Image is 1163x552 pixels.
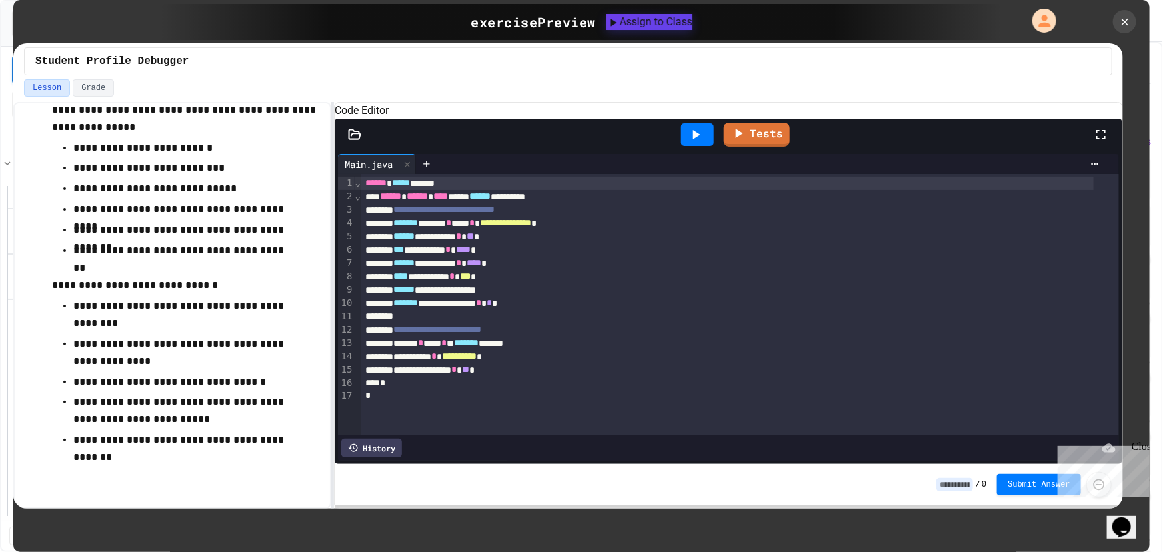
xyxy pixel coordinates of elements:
[338,190,355,203] div: 2
[982,479,986,490] span: 0
[1052,441,1150,497] iframe: chat widget
[338,177,355,190] div: 1
[35,53,189,69] span: Student Profile Debugger
[338,203,355,217] div: 3
[338,217,355,230] div: 4
[341,439,402,457] div: History
[1008,479,1070,490] span: Submit Answer
[338,270,355,283] div: 8
[724,123,790,147] a: Tests
[24,79,70,97] button: Lesson
[606,14,692,30] button: Assign to Class
[73,79,114,97] button: Grade
[338,157,399,171] div: Main.java
[338,154,416,174] div: Main.java
[1018,5,1060,36] div: My Account
[338,297,355,310] div: 10
[355,191,361,201] span: Fold line
[355,177,361,188] span: Fold line
[5,5,92,85] div: Chat with us now!Close
[338,243,355,257] div: 6
[338,310,355,323] div: 11
[338,257,355,270] div: 7
[338,363,355,377] div: 15
[338,389,355,403] div: 17
[338,377,355,390] div: 16
[335,103,1122,119] h6: Code Editor
[338,337,355,350] div: 13
[338,350,355,363] div: 14
[976,479,980,490] span: /
[338,283,355,297] div: 9
[471,12,596,32] div: exercise Preview
[997,474,1081,495] button: Submit Answer
[1107,499,1150,539] iframe: chat widget
[338,323,355,337] div: 12
[338,230,355,243] div: 5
